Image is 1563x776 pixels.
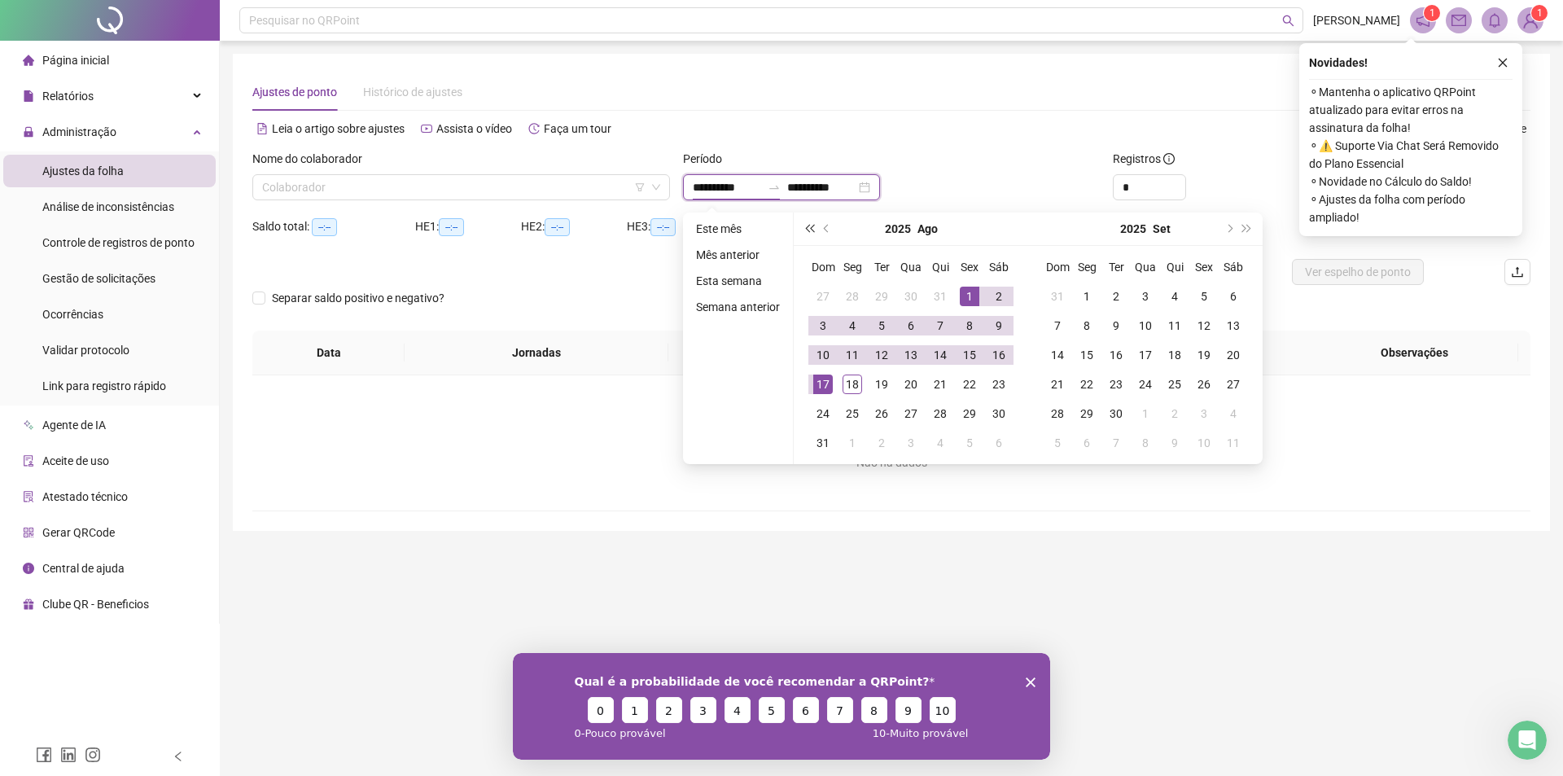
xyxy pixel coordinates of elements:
[1292,259,1424,285] button: Ver espelho de ponto
[1077,433,1097,453] div: 6
[1224,375,1243,394] div: 27
[1165,433,1184,453] div: 9
[1219,282,1248,311] td: 2025-09-06
[1101,370,1131,399] td: 2025-09-23
[843,404,862,423] div: 25
[843,375,862,394] div: 18
[768,181,781,194] span: swap-right
[813,433,833,453] div: 31
[23,563,34,574] span: info-circle
[989,345,1009,365] div: 16
[867,428,896,458] td: 2025-09-02
[1165,287,1184,306] div: 4
[1224,433,1243,453] div: 11
[926,252,955,282] th: Qui
[1043,399,1072,428] td: 2025-09-28
[838,311,867,340] td: 2025-08-04
[683,150,733,168] label: Período
[668,331,832,375] th: Entrada 1
[808,252,838,282] th: Dom
[42,490,128,503] span: Atestado técnico
[1224,345,1243,365] div: 20
[1429,7,1435,19] span: 1
[1043,340,1072,370] td: 2025-09-14
[1048,404,1067,423] div: 28
[1511,265,1524,278] span: upload
[901,345,921,365] div: 13
[1194,404,1214,423] div: 3
[989,375,1009,394] div: 23
[930,375,950,394] div: 21
[1309,83,1513,137] span: ⚬ Mantenha o aplicativo QRPoint atualizado para evitar erros na assinatura da folha!
[1165,375,1184,394] div: 25
[838,282,867,311] td: 2025-07-28
[1160,311,1189,340] td: 2025-09-11
[1165,404,1184,423] div: 2
[872,375,891,394] div: 19
[1077,316,1097,335] div: 8
[1043,252,1072,282] th: Dom
[1131,252,1160,282] th: Qua
[768,181,781,194] span: to
[843,316,862,335] div: 4
[42,125,116,138] span: Administração
[872,345,891,365] div: 12
[272,454,1511,471] div: Não há dados
[513,653,1050,760] iframe: Pesquisa da QRPoint
[1136,287,1155,306] div: 3
[926,428,955,458] td: 2025-09-04
[1189,311,1219,340] td: 2025-09-12
[955,428,984,458] td: 2025-09-05
[984,340,1014,370] td: 2025-08-16
[930,287,950,306] div: 31
[23,527,34,538] span: qrcode
[23,491,34,502] span: solution
[955,282,984,311] td: 2025-08-01
[1309,137,1513,173] span: ⚬ ⚠️ Suporte Via Chat Será Removido do Plano Essencial
[1219,252,1248,282] th: Sáb
[1160,399,1189,428] td: 2025-10-02
[872,287,891,306] div: 29
[867,252,896,282] th: Ter
[1219,213,1237,245] button: next-year
[1518,8,1543,33] img: 82424
[955,399,984,428] td: 2025-08-29
[1311,331,1518,375] th: Observações
[651,182,661,192] span: down
[1531,5,1548,21] sup: Atualize o seu contato no menu Meus Dados
[23,126,34,138] span: lock
[808,340,838,370] td: 2025-08-10
[960,287,979,306] div: 1
[867,340,896,370] td: 2025-08-12
[627,217,733,236] div: HE 3:
[926,311,955,340] td: 2025-08-07
[220,719,1563,776] footer: QRPoint © 2025 - 2.90.5 -
[60,747,77,763] span: linkedin
[252,150,373,168] label: Nome do colaborador
[1043,282,1072,311] td: 2025-08-31
[1106,433,1126,453] div: 7
[1072,311,1101,340] td: 2025-09-08
[1101,340,1131,370] td: 2025-09-16
[1189,428,1219,458] td: 2025-10-10
[989,404,1009,423] div: 30
[808,370,838,399] td: 2025-08-17
[42,200,174,213] span: Análise de inconsistências
[42,598,149,611] span: Clube QR - Beneficios
[42,562,125,575] span: Central de ajuda
[1416,13,1430,28] span: notification
[917,213,938,245] button: month panel
[1077,404,1097,423] div: 29
[1194,316,1214,335] div: 12
[1106,345,1126,365] div: 16
[690,271,786,291] li: Esta semana
[1048,375,1067,394] div: 21
[1309,191,1513,226] span: ⚬ Ajustes da folha com período ampliado!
